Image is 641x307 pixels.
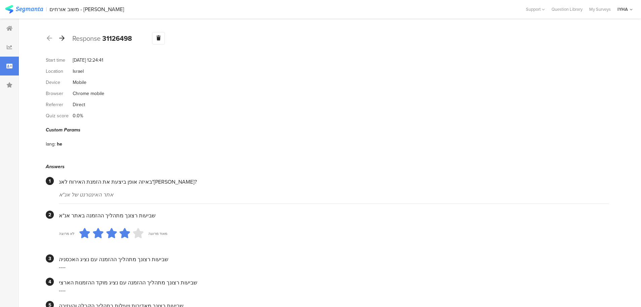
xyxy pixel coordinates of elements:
div: [DATE] 12:24:41 [73,57,103,64]
img: segmanta logo [5,5,43,13]
div: Direct [73,101,85,108]
div: Custom Params [46,126,609,133]
div: lang: [46,141,57,148]
div: 0.0% [73,112,83,119]
a: My Surveys [586,6,614,12]
div: 4 [46,278,54,286]
div: משוב אורחים - [PERSON_NAME] [49,6,124,12]
a: Question Library [548,6,586,12]
div: שביעות רצונך מתהליך ההזמנה עם נציג מוקד ההזמנות הארצי [59,279,609,286]
div: שביעות רצונך מתהליך ההזמנה באתר אנ"א [59,212,609,219]
div: Device [46,79,73,86]
div: he [57,141,62,148]
div: Mobile [73,79,86,86]
div: ---- [59,286,609,294]
div: 1 [46,177,54,185]
div: Quiz score [46,112,73,119]
div: שביעות רצונך מתהליך ההזמנה עם נציג האכסניה [59,255,609,263]
div: Support [526,4,545,14]
div: 3 [46,254,54,263]
div: ---- [59,263,609,271]
div: לא מרוצה [59,231,74,236]
div: באיזה אופן ביצעת את הזמנת האירוח לאנ"[PERSON_NAME]? [59,178,609,186]
div: Answers [46,163,609,170]
div: Israel [73,68,84,75]
div: 2 [46,211,54,219]
div: | [46,5,47,13]
div: Start time [46,57,73,64]
b: 31126498 [102,33,132,43]
div: Location [46,68,73,75]
span: Response [72,33,101,43]
div: IYHA [617,6,628,12]
div: אתר האינטרנט של אנ"א [59,191,609,198]
div: Browser [46,90,73,97]
div: Referrer [46,101,73,108]
div: Chrome mobile [73,90,104,97]
div: מאוד מרוצה [148,231,167,236]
